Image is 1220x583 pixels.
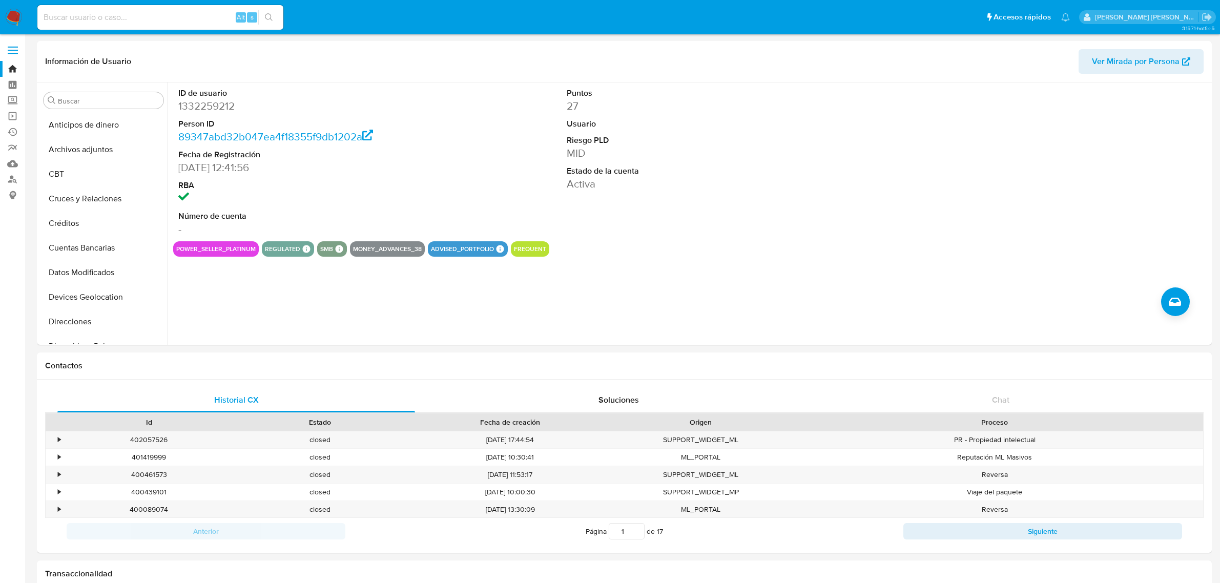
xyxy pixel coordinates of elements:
[234,431,405,448] div: closed
[39,211,168,236] button: Créditos
[786,466,1203,483] div: Reversa
[903,523,1182,539] button: Siguiente
[405,484,615,501] div: [DATE] 10:00:30
[234,484,405,501] div: closed
[992,394,1009,406] span: Chat
[237,12,245,22] span: Alt
[58,505,60,514] div: •
[64,466,234,483] div: 400461573
[58,96,159,106] input: Buscar
[1061,13,1070,22] a: Notificaciones
[1079,49,1204,74] button: Ver Mirada por Persona
[567,135,816,146] dt: Riesgo PLD
[178,222,427,236] dd: -
[786,431,1203,448] div: PR - Propiedad intelectual
[615,431,786,448] div: SUPPORT_WIDGET_ML
[178,211,427,222] dt: Número de cuenta
[178,129,373,144] a: 89347abd32b047ea4f18355f9db1202a
[178,99,427,113] dd: 1332259212
[1095,12,1198,22] p: juan.montanobonaga@mercadolibre.com.co
[1092,49,1180,74] span: Ver Mirada por Persona
[405,431,615,448] div: [DATE] 17:44:54
[45,361,1204,371] h1: Contactos
[405,466,615,483] div: [DATE] 11:53:17
[39,113,168,137] button: Anticipos de dinero
[567,99,816,113] dd: 27
[615,449,786,466] div: ML_PORTAL
[64,484,234,501] div: 400439101
[39,285,168,309] button: Devices Geolocation
[39,334,168,359] button: Dispositivos Point
[234,466,405,483] div: closed
[58,487,60,497] div: •
[793,417,1196,427] div: Proceso
[1202,12,1212,23] a: Salir
[567,165,816,177] dt: Estado de la cuenta
[45,569,1204,579] h1: Transaccionalidad
[178,180,427,191] dt: RBA
[39,186,168,211] button: Cruces y Relaciones
[214,394,259,406] span: Historial CX
[623,417,779,427] div: Origen
[39,137,168,162] button: Archivos adjuntos
[353,247,422,251] button: money_advances_38
[567,177,816,191] dd: Activa
[48,96,56,105] button: Buscar
[37,11,283,24] input: Buscar usuario o caso...
[39,236,168,260] button: Cuentas Bancarias
[258,10,279,25] button: search-icon
[567,146,816,160] dd: MID
[58,470,60,480] div: •
[39,309,168,334] button: Direcciones
[265,247,300,251] button: regulated
[58,452,60,462] div: •
[431,247,494,251] button: advised_portfolio
[58,435,60,445] div: •
[39,162,168,186] button: CBT
[71,417,227,427] div: Id
[586,523,663,539] span: Página de
[567,118,816,130] dt: Usuario
[39,260,168,285] button: Datos Modificados
[567,88,816,99] dt: Puntos
[234,449,405,466] div: closed
[178,88,427,99] dt: ID de usuario
[251,12,254,22] span: s
[615,501,786,518] div: ML_PORTAL
[657,526,663,536] span: 17
[64,431,234,448] div: 402057526
[241,417,398,427] div: Estado
[234,501,405,518] div: closed
[412,417,608,427] div: Fecha de creación
[178,160,427,175] dd: [DATE] 12:41:56
[64,501,234,518] div: 400089074
[786,501,1203,518] div: Reversa
[176,247,256,251] button: power_seller_platinum
[405,449,615,466] div: [DATE] 10:30:41
[514,247,546,251] button: frequent
[615,466,786,483] div: SUPPORT_WIDGET_ML
[64,449,234,466] div: 401419999
[615,484,786,501] div: SUPPORT_WIDGET_MP
[405,501,615,518] div: [DATE] 13:30:09
[178,149,427,160] dt: Fecha de Registración
[67,523,345,539] button: Anterior
[598,394,639,406] span: Soluciones
[786,484,1203,501] div: Viaje del paquete
[994,12,1051,23] span: Accesos rápidos
[178,118,427,130] dt: Person ID
[45,56,131,67] h1: Información de Usuario
[786,449,1203,466] div: Reputación ML Masivos
[320,247,333,251] button: smb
